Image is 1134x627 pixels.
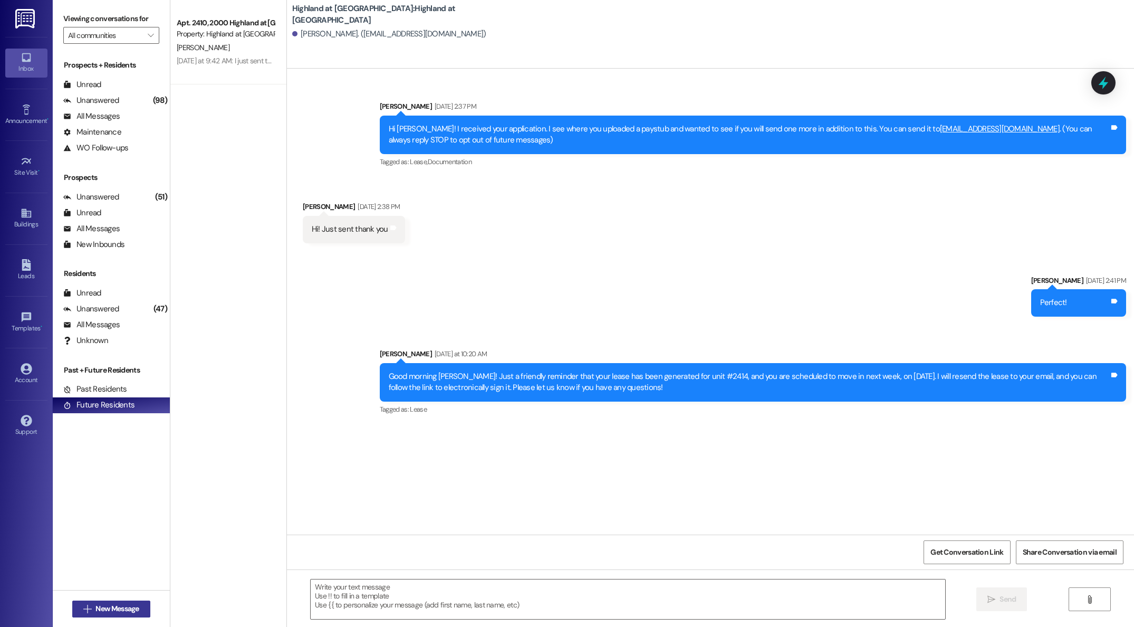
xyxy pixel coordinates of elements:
div: Maintenance [63,127,121,138]
input: All communities [68,27,142,44]
span: Get Conversation Link [930,547,1003,558]
div: [PERSON_NAME] [380,348,1126,363]
button: Send [976,587,1027,611]
img: ResiDesk Logo [15,9,37,28]
i:  [148,31,153,40]
div: Unread [63,207,101,218]
a: Support [5,412,47,440]
a: Account [5,360,47,388]
a: Buildings [5,204,47,233]
a: Inbox [5,49,47,77]
div: Past + Future Residents [53,365,170,376]
div: Future Residents [63,400,134,411]
div: Unknown [63,335,108,346]
div: All Messages [63,111,120,122]
div: [PERSON_NAME] [380,101,1126,116]
div: All Messages [63,319,120,330]
div: (51) [152,189,170,205]
span: Send [1000,594,1016,605]
button: Share Conversation via email [1016,540,1123,564]
span: Share Conversation via email [1023,547,1117,558]
span: • [41,323,42,330]
div: All Messages [63,223,120,234]
div: [DATE] at 10:20 AM [432,348,487,359]
div: Tagged as: [380,402,1126,417]
div: (47) [151,301,170,317]
a: Templates • [5,308,47,337]
div: Tagged as: [380,154,1126,169]
div: Unanswered [63,95,119,106]
span: • [47,116,49,123]
div: Unanswered [63,303,119,315]
div: Prospects + Residents [53,60,170,71]
label: Viewing conversations for [63,11,159,27]
div: Hi! Just sent thank you [312,224,388,235]
b: Highland at [GEOGRAPHIC_DATA]: Highland at [GEOGRAPHIC_DATA] [292,3,503,26]
div: Property: Highland at [GEOGRAPHIC_DATA] [177,28,274,40]
div: Apt. 2410, 2000 Highland at [GEOGRAPHIC_DATA] [177,17,274,28]
div: [DATE] at 9:42 AM: I just sent the lease over :) [177,56,313,65]
span: Lease , [410,157,427,166]
div: Good morning [PERSON_NAME]! Just a friendly reminder that your lease has been generated for unit ... [389,371,1109,394]
span: New Message [95,603,139,614]
span: • [38,167,40,175]
div: [DATE] 2:37 PM [432,101,476,112]
div: Unanswered [63,192,119,203]
div: Past Residents [63,384,127,395]
button: New Message [72,601,150,617]
button: Get Conversation Link [924,540,1010,564]
div: [PERSON_NAME]. ([EMAIL_ADDRESS][DOMAIN_NAME]) [292,28,486,40]
div: Unread [63,288,101,299]
i:  [987,595,995,604]
div: WO Follow-ups [63,142,128,154]
div: [PERSON_NAME] [303,201,405,216]
span: Lease [410,405,427,414]
span: [PERSON_NAME] [177,43,229,52]
span: Documentation [428,157,472,166]
div: [DATE] 2:41 PM [1083,275,1126,286]
div: Hi [PERSON_NAME]! I received your application. I see where you uploaded a paystub and wanted to s... [389,123,1109,146]
i:  [83,605,91,613]
div: Unread [63,79,101,90]
div: [PERSON_NAME] [1031,275,1126,290]
div: Perfect! [1040,297,1067,308]
a: Site Visit • [5,153,47,181]
i:  [1085,595,1093,604]
div: New Inbounds [63,239,124,250]
a: [EMAIL_ADDRESS][DOMAIN_NAME] [940,123,1060,134]
div: (98) [150,92,170,109]
div: [DATE] 2:38 PM [355,201,400,212]
a: Leads [5,256,47,284]
div: Residents [53,268,170,279]
div: Prospects [53,172,170,183]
